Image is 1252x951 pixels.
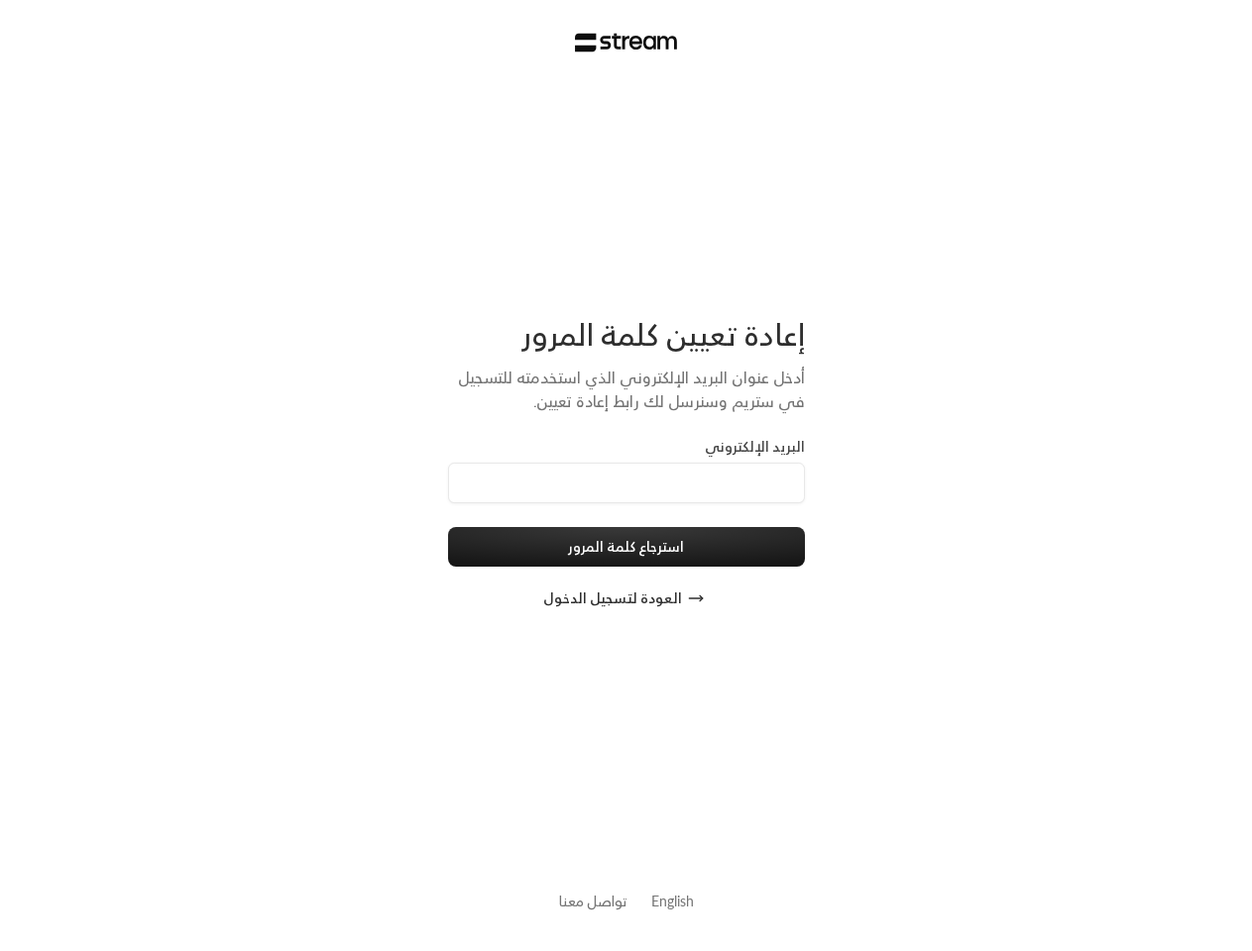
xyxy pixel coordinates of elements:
label: البريد الإلكتروني [705,437,805,457]
img: Stream Logo [575,33,677,53]
button: العودة لتسجيل الدخول [448,579,805,618]
div: أدخل عنوان البريد الإلكتروني الذي استخدمته للتسجيل في ستريم وسنرسل لك رابط إعادة تعيين. [448,366,805,413]
a: English [651,883,694,919]
button: استرجاع كلمة المرور [448,527,805,567]
a: تواصل معنا [559,889,627,913]
button: تواصل معنا [559,891,627,911]
div: إعادة تعيين كلمة المرور [448,316,805,354]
